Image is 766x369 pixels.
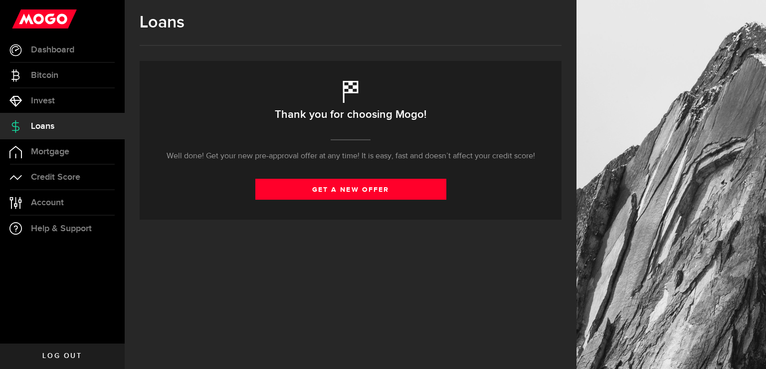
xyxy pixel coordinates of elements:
[31,45,74,54] span: Dashboard
[31,71,58,80] span: Bitcoin
[42,353,82,360] span: Log out
[31,173,80,182] span: Credit Score
[31,122,54,131] span: Loans
[31,198,64,207] span: Account
[255,179,446,200] a: get a new offer
[140,12,562,32] h1: Loans
[167,150,535,162] p: Well done! Get your new pre-approval offer at any time! It is easy, fast and doesn’t affect your ...
[724,327,766,369] iframe: LiveChat chat widget
[31,96,55,105] span: Invest
[275,104,426,125] h2: Thank you for choosing Mogo!
[31,147,69,156] span: Mortgage
[31,224,92,233] span: Help & Support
